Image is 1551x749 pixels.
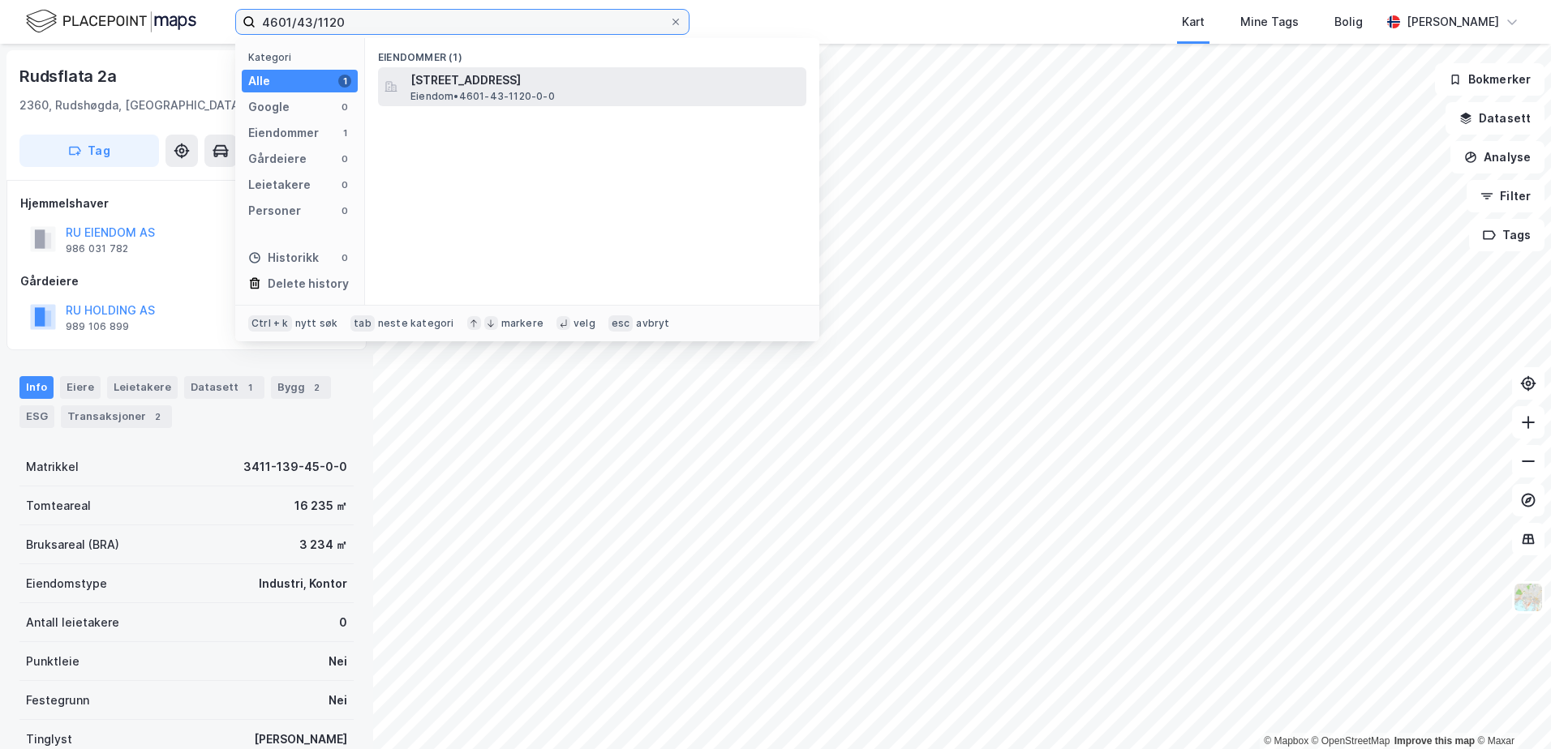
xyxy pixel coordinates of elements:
[1312,735,1390,747] a: OpenStreetMap
[1240,12,1299,32] div: Mine Tags
[308,379,324,396] div: 2
[19,63,120,89] div: Rudsflata 2a
[294,496,347,516] div: 16 235 ㎡
[1467,180,1545,212] button: Filter
[26,457,79,477] div: Matrikkel
[256,10,669,34] input: Søk på adresse, matrikkel, gårdeiere, leietakere eller personer
[19,135,159,167] button: Tag
[19,405,54,428] div: ESG
[149,409,165,425] div: 2
[26,574,107,593] div: Eiendomstype
[66,320,129,333] div: 989 106 899
[338,101,351,113] div: 0
[20,194,353,213] div: Hjemmelshaver
[248,315,292,332] div: Ctrl + k
[1513,582,1544,613] img: Z
[26,730,72,749] div: Tinglyst
[26,652,79,671] div: Punktleie
[248,201,301,220] div: Personer
[636,317,669,330] div: avbryt
[19,96,243,115] div: 2360, Rudshøgda, [GEOGRAPHIC_DATA]
[1407,12,1499,32] div: [PERSON_NAME]
[365,38,819,67] div: Eiendommer (1)
[1394,735,1475,747] a: Improve this map
[242,379,258,396] div: 1
[26,7,196,36] img: logo.f888ab2527a4732fd821a326f86c7f29.svg
[248,248,319,267] div: Historikk
[410,71,800,90] span: [STREET_ADDRESS]
[338,204,351,217] div: 0
[339,613,347,632] div: 0
[248,175,311,195] div: Leietakere
[26,535,119,554] div: Bruksareal (BRA)
[248,51,358,63] div: Kategori
[1334,12,1363,32] div: Bolig
[1450,141,1545,173] button: Analyse
[254,730,347,749] div: [PERSON_NAME]
[329,691,347,710] div: Nei
[1469,219,1545,251] button: Tags
[26,613,119,632] div: Antall leietakere
[501,317,543,330] div: markere
[1435,63,1545,96] button: Bokmerker
[19,376,54,399] div: Info
[338,126,351,139] div: 1
[338,178,351,191] div: 0
[574,317,595,330] div: velg
[60,376,101,399] div: Eiere
[20,272,353,291] div: Gårdeiere
[259,574,347,593] div: Industri, Kontor
[1182,12,1205,32] div: Kart
[107,376,178,399] div: Leietakere
[248,123,319,143] div: Eiendommer
[248,97,290,117] div: Google
[1264,735,1308,747] a: Mapbox
[410,90,555,103] span: Eiendom • 4601-43-1120-0-0
[329,652,347,671] div: Nei
[248,149,307,169] div: Gårdeiere
[184,376,264,399] div: Datasett
[350,315,375,332] div: tab
[378,317,454,330] div: neste kategori
[338,75,351,88] div: 1
[243,457,347,477] div: 3411-139-45-0-0
[295,317,338,330] div: nytt søk
[26,691,89,710] div: Festegrunn
[271,376,331,399] div: Bygg
[608,315,634,332] div: esc
[1446,102,1545,135] button: Datasett
[338,152,351,165] div: 0
[1470,671,1551,749] iframe: Chat Widget
[66,242,128,255] div: 986 031 782
[26,496,91,516] div: Tomteareal
[299,535,347,554] div: 3 234 ㎡
[248,71,270,91] div: Alle
[338,251,351,264] div: 0
[268,274,349,293] div: Delete history
[61,405,172,428] div: Transaksjoner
